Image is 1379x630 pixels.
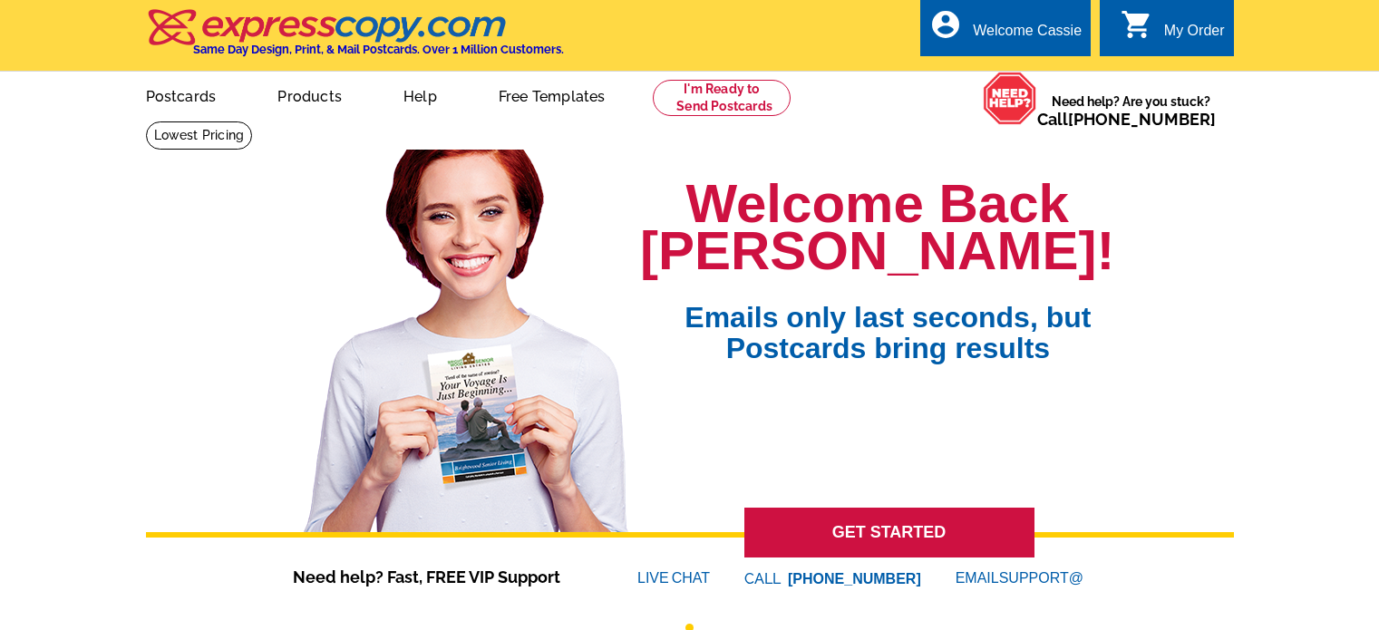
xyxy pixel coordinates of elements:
i: account_circle [929,8,962,41]
a: [PHONE_NUMBER] [1068,110,1216,129]
a: LIVECHAT [637,570,710,586]
a: Free Templates [470,73,635,116]
span: Need help? Fast, FREE VIP Support [293,565,583,589]
img: help [983,72,1037,125]
div: My Order [1164,23,1225,48]
img: welcome-back-logged-in.png [293,135,640,532]
a: shopping_cart My Order [1121,20,1225,43]
a: GET STARTED [744,508,1034,557]
h4: Same Day Design, Print, & Mail Postcards. Over 1 Million Customers. [193,43,564,56]
div: Welcome Cassie [973,23,1082,48]
span: Call [1037,110,1216,129]
a: Products [248,73,371,116]
span: Need help? Are you stuck? [1037,92,1225,129]
h1: Welcome Back [PERSON_NAME]! [640,180,1114,275]
font: SUPPORT@ [999,567,1086,589]
a: Same Day Design, Print, & Mail Postcards. Over 1 Million Customers. [146,22,564,56]
a: Help [374,73,466,116]
font: LIVE [637,567,672,589]
span: Emails only last seconds, but Postcards bring results [661,275,1114,363]
i: shopping_cart [1121,8,1153,41]
a: Postcards [117,73,246,116]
